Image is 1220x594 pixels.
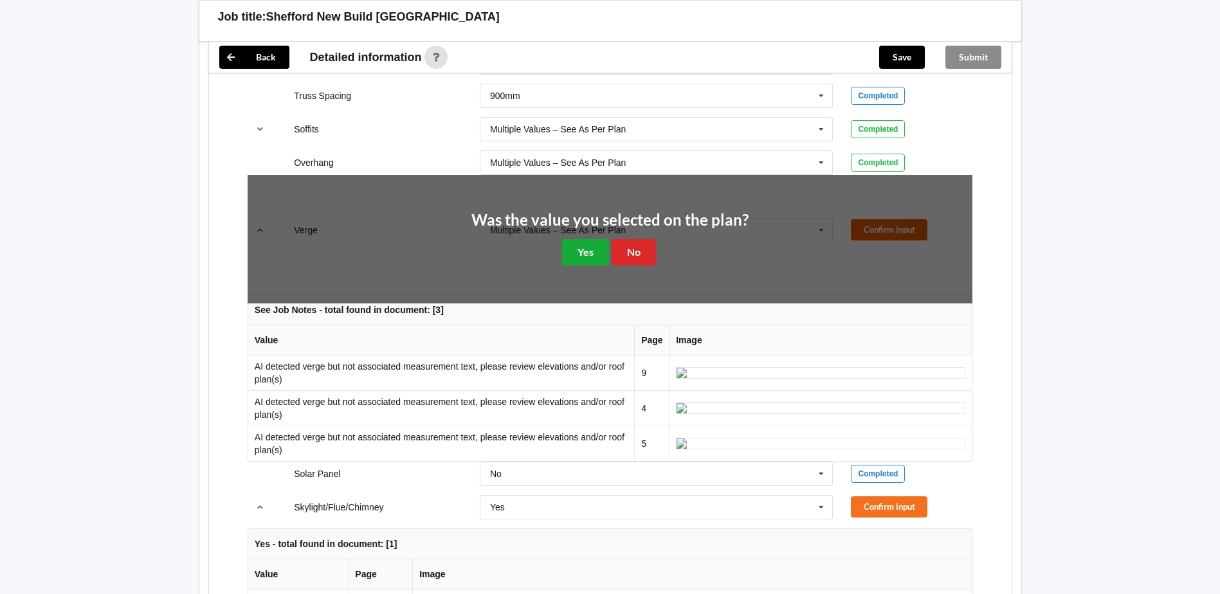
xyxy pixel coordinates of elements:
div: Completed [851,465,905,483]
h3: Shefford New Build [GEOGRAPHIC_DATA] [266,10,500,24]
th: Value [248,325,634,355]
button: reference-toggle [248,118,273,141]
label: Skylight/Flue/Chimney [294,502,383,512]
label: Soffits [294,124,319,134]
img: ai_input-page5-Verge-c2.jpeg [676,438,965,449]
th: Page [634,325,669,355]
td: AI detected verge but not associated measurement text, please review elevations and/or roof plan(s) [248,390,634,426]
td: 9 [634,355,669,390]
img: ai_input-page9-Verge-c0.jpeg [676,367,965,379]
div: No [490,469,502,478]
div: Completed [851,154,905,172]
button: Yes [562,239,609,265]
h3: Job title: [218,10,266,24]
div: Yes [490,503,505,512]
td: 4 [634,390,669,426]
th: Value [248,559,349,589]
h2: Was the value you selected on the plan? [471,210,749,230]
button: No [612,239,656,265]
label: Truss Spacing [294,91,351,101]
div: 900mm [490,91,520,100]
button: Save [879,46,925,69]
label: Solar Panel [294,469,340,479]
th: Page [349,559,413,589]
div: Multiple Values – See As Per Plan [490,158,626,167]
td: AI detected verge but not associated measurement text, please review elevations and/or roof plan(s) [248,355,634,390]
img: ai_input-page4-Verge-c1.jpeg [676,402,965,414]
div: Completed [851,87,905,105]
label: Overhang [294,157,333,168]
th: Yes - total found in document: [1] [248,529,972,559]
button: reference-toggle [248,496,273,519]
button: Confirm input [851,496,927,517]
td: AI detected verge but not associated measurement text, please review elevations and/or roof plan(s) [248,426,634,461]
th: Image [669,325,972,355]
button: Back [219,46,289,69]
div: Multiple Values – See As Per Plan [490,125,626,134]
td: 5 [634,426,669,461]
span: Detailed information [310,51,422,63]
th: Image [412,559,972,589]
div: Completed [851,120,905,138]
th: See Job Notes - total found in document: [3] [248,295,972,325]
